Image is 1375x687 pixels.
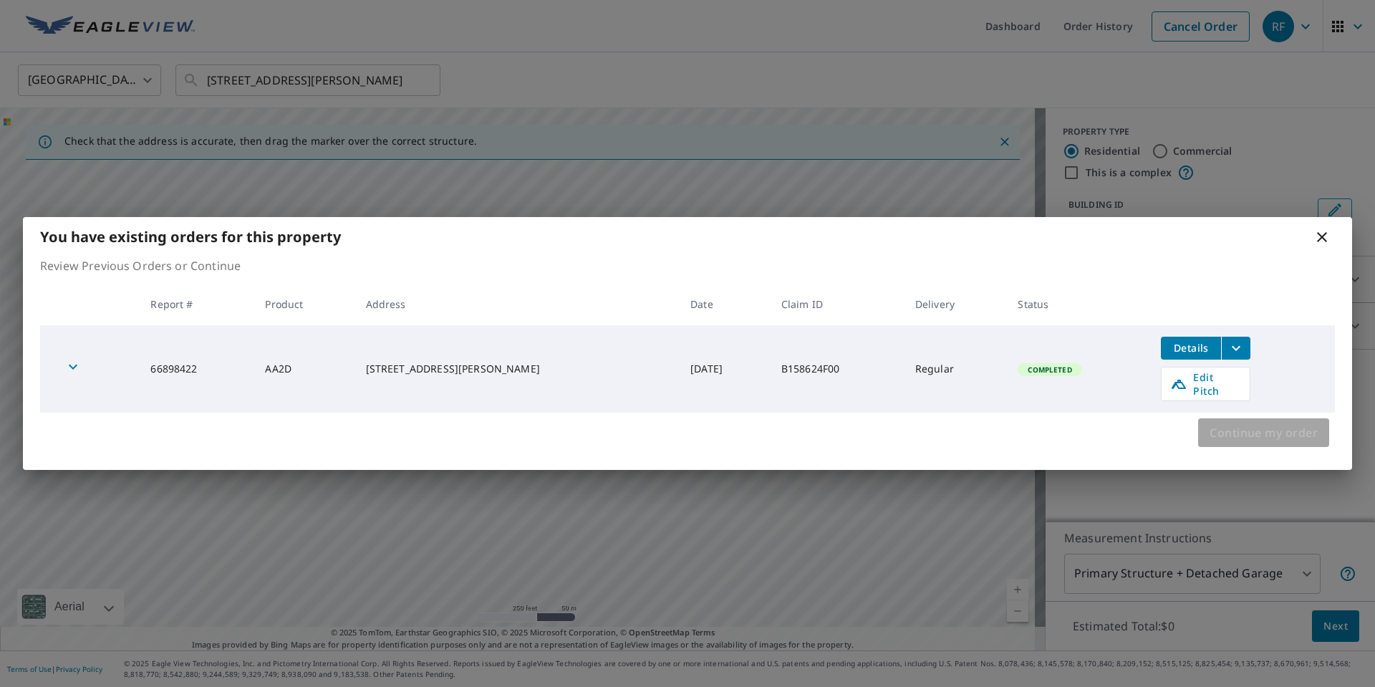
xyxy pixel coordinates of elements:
button: Continue my order [1198,418,1329,447]
th: Report # [139,283,254,325]
td: [DATE] [679,325,770,413]
th: Date [679,283,770,325]
p: Review Previous Orders or Continue [40,257,1335,274]
th: Delivery [904,283,1007,325]
span: Details [1169,341,1212,355]
td: AA2D [254,325,354,413]
td: B158624F00 [770,325,904,413]
span: Edit Pitch [1170,370,1241,398]
th: Claim ID [770,283,904,325]
b: You have existing orders for this property [40,227,341,246]
a: Edit Pitch [1161,367,1250,401]
td: 66898422 [139,325,254,413]
div: [STREET_ADDRESS][PERSON_NAME] [366,362,668,376]
td: Regular [904,325,1007,413]
th: Product [254,283,354,325]
span: Completed [1019,365,1080,375]
span: Continue my order [1210,423,1318,443]
button: detailsBtn-66898422 [1161,337,1221,360]
th: Status [1006,283,1149,325]
th: Address [354,283,680,325]
button: filesDropdownBtn-66898422 [1221,337,1250,360]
